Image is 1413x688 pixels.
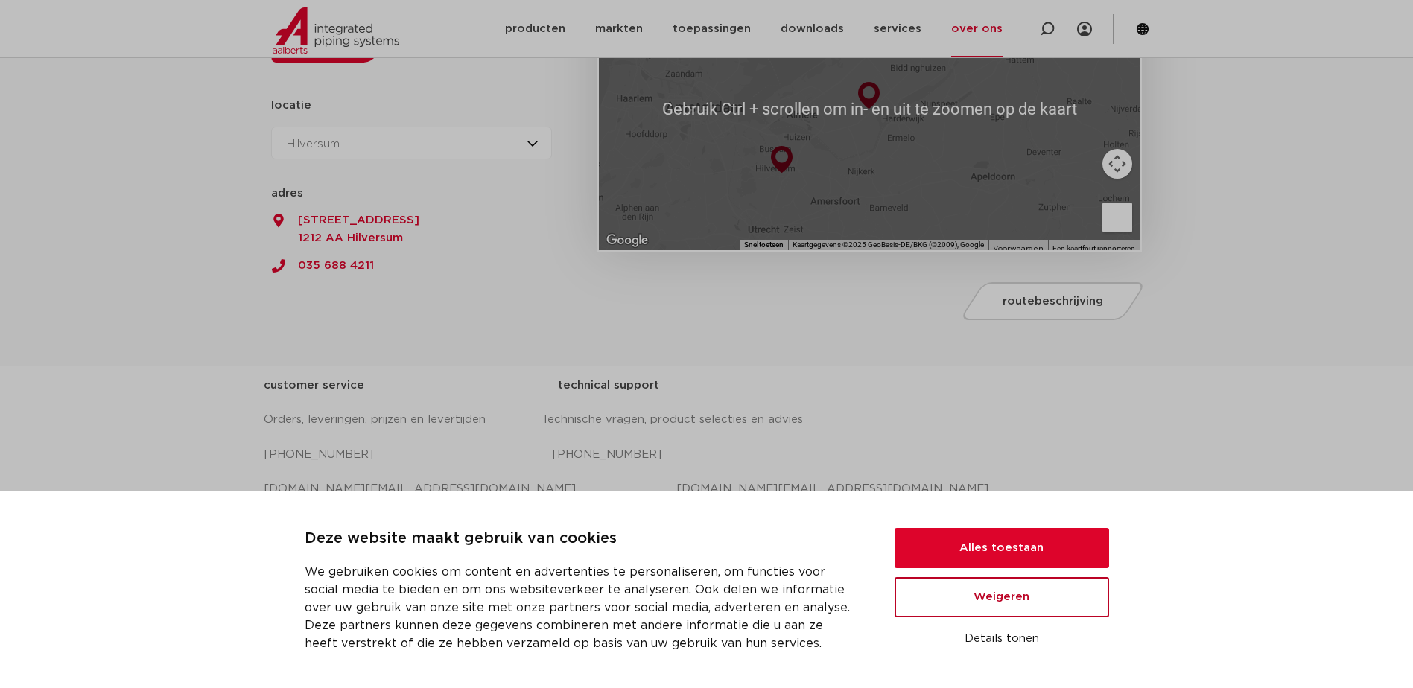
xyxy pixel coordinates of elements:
[305,563,859,652] p: We gebruiken cookies om content en advertenties te personaliseren, om functies voor social media ...
[271,100,311,111] strong: locatie
[603,231,652,250] img: Google
[264,477,1150,501] p: [DOMAIN_NAME][EMAIL_ADDRESS][DOMAIN_NAME] [DOMAIN_NAME][EMAIL_ADDRESS][DOMAIN_NAME]
[895,626,1109,652] button: Details tonen
[993,245,1044,252] a: Voorwaarden (wordt geopend in een nieuw tabblad)
[305,527,859,551] p: Deze website maakt gebruik van cookies
[603,231,652,250] a: Dit gebied openen in Google Maps (er wordt een nieuw venster geopend)
[264,380,659,391] strong: customer service technical support
[793,241,984,249] span: Kaartgegevens ©2025 GeoBasis-DE/BKG (©2009), Google
[959,282,1147,320] a: routebeschrijving
[1102,149,1132,179] button: Bedieningsopties voor de kaartweergave
[267,28,395,63] a: contact
[1003,296,1103,307] span: routebeschrijving
[1102,203,1132,232] button: Sleep Pegman de kaart op om Street View te openen
[744,240,784,250] button: Sneltoetsen
[895,577,1109,617] button: Weigeren
[264,443,1150,467] p: [PHONE_NUMBER] [PHONE_NUMBER]
[287,138,340,150] span: Hilversum
[264,408,1150,432] p: Orders, leveringen, prijzen en levertijden Technische vragen, product selecties en advies
[1052,244,1135,252] a: Een kaartfout rapporteren
[895,528,1109,568] button: Alles toestaan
